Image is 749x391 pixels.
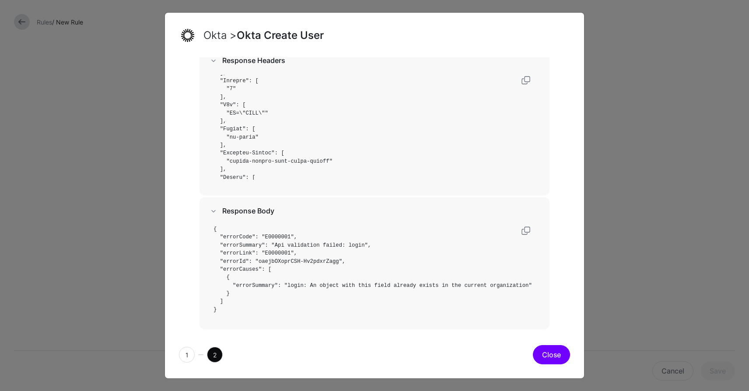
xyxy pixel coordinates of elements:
[533,345,570,364] button: Close
[213,226,532,313] code: { "errorCode": "E0000001", "errorSummary": "Api validation failed: login", "errorLink": "E0000001...
[203,29,237,42] span: Okta >
[222,206,274,215] strong: Response Body
[179,27,196,44] img: svg+xml;base64,PHN2ZyB3aWR0aD0iNjQiIGhlaWdodD0iNjQiIHZpZXdCb3g9IjAgMCA2NCA2NCIgZmlsbD0ibm9uZSIgeG...
[207,347,223,363] span: 2
[237,29,324,42] span: Okta Create User
[179,347,195,363] span: 1
[222,56,285,65] strong: Response Headers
